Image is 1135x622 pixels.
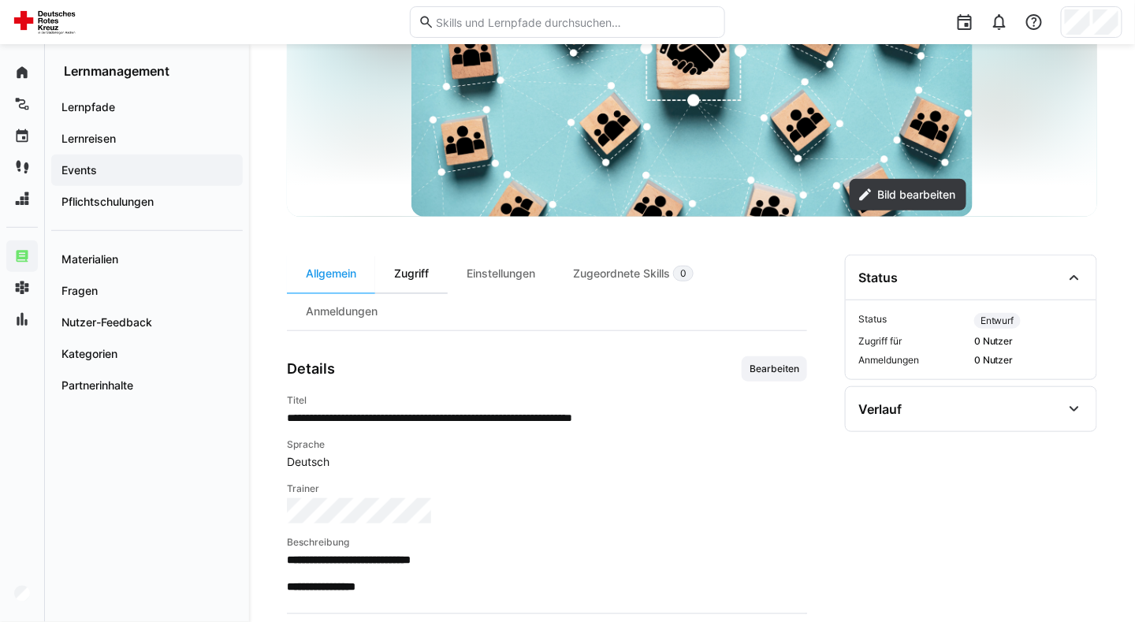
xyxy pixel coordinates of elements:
[876,187,958,203] span: Bild bearbeiten
[287,536,807,549] h4: Beschreibung
[287,255,375,292] div: Allgemein
[748,363,801,375] span: Bearbeiten
[375,255,448,292] div: Zugriff
[981,315,1014,327] span: Entwurf
[974,354,1084,367] span: 0 Nutzer
[858,313,968,329] span: Status
[287,438,807,451] h4: Sprache
[448,255,554,292] div: Einstellungen
[858,270,898,285] div: Status
[434,15,716,29] input: Skills und Lernpfade durchsuchen…
[974,335,1084,348] span: 0 Nutzer
[850,179,966,210] button: Bild bearbeiten
[858,354,968,367] span: Anmeldungen
[287,454,807,470] span: Deutsch
[680,267,687,280] span: 0
[287,482,807,495] h4: Trainer
[858,335,968,348] span: Zugriff für
[858,401,902,417] div: Verlauf
[742,356,807,382] button: Bearbeiten
[287,394,807,407] h4: Titel
[554,255,713,292] div: Zugeordnete Skills
[287,360,335,378] h3: Details
[287,292,396,330] div: Anmeldungen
